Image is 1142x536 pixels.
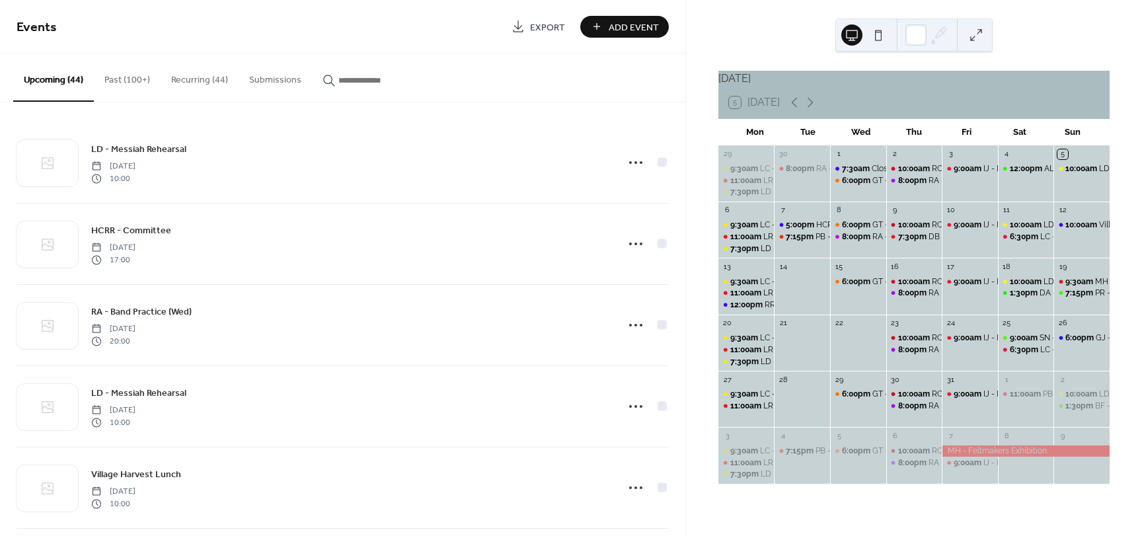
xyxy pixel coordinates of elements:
[983,219,1137,231] div: IJ - [GEOGRAPHIC_DATA][PERSON_NAME]
[722,431,732,441] div: 3
[161,54,239,100] button: Recurring (44)
[890,149,900,159] div: 2
[91,498,135,510] span: 10:00
[763,401,822,412] div: LR - Yoga group
[1044,219,1131,231] div: LD - Messiah Rehearsal
[502,16,575,38] a: Export
[718,469,775,480] div: LD - Choir practice
[761,356,830,367] div: LD - Choir practice
[842,163,872,174] span: 7:30am
[1010,231,1040,243] span: 6:30pm
[954,389,983,400] span: 9:00am
[842,231,872,243] span: 8:00pm
[998,389,1054,400] div: PB - Art Group
[782,119,835,145] div: Tue
[886,401,942,412] div: RA - Band Practice (Thu)
[1040,332,1104,344] div: SN - Private Party
[17,15,57,40] span: Events
[816,231,866,243] div: PB - Art group
[954,219,983,231] span: 9:00am
[718,445,775,457] div: LC - Pilates
[886,163,942,174] div: RC - Yoga
[816,445,866,457] div: PB - Art group
[1010,389,1043,400] span: 11:00am
[1010,219,1044,231] span: 10:00am
[1065,219,1099,231] span: 10:00am
[761,469,830,480] div: LD - Choir practice
[91,404,135,416] span: [DATE]
[834,431,844,441] div: 5
[718,457,775,469] div: LR - Yoga group
[778,262,788,272] div: 14
[1053,163,1110,174] div: LD - Messiah Rehearsal
[718,231,775,243] div: LR - Yoga group
[1057,206,1067,215] div: 12
[730,344,763,356] span: 11:00am
[13,54,94,102] button: Upcoming (44)
[1002,149,1012,159] div: 4
[1010,163,1044,174] span: 12:00pm
[1057,431,1067,441] div: 9
[834,319,844,328] div: 22
[872,219,948,231] div: GT - Private Meeting
[929,401,1018,412] div: RA - Band Practice (Thu)
[886,276,942,287] div: RC - Yoga
[763,344,822,356] div: LR - Yoga group
[580,16,669,38] button: Add Event
[718,243,775,254] div: LD - Choir practice
[730,243,761,254] span: 7:30pm
[730,276,760,287] span: 9:30am
[898,445,932,457] span: 10:00am
[778,319,788,328] div: 21
[761,186,830,198] div: LD - Choir practice
[932,332,968,344] div: RC - Yoga
[929,344,1018,356] div: RA - Band Practice (Thu)
[91,141,186,157] a: LD - Messiah Rehearsal
[886,219,942,231] div: RC - Yoga
[932,163,968,174] div: RC - Yoga
[932,445,968,457] div: RC - Yoga
[530,20,565,34] span: Export
[834,375,844,385] div: 29
[890,206,900,215] div: 9
[942,276,998,287] div: IJ - St Johns church
[730,445,760,457] span: 9:30am
[1065,276,1095,287] span: 9:30am
[886,389,942,400] div: RC - Yoga
[730,186,761,198] span: 7:30pm
[942,389,998,400] div: IJ - St Johns church
[842,389,872,400] span: 6:00pm
[91,254,135,266] span: 17:00
[872,175,948,186] div: GT - Private Meeting
[942,163,998,174] div: IJ - St Johns church
[946,262,956,272] div: 17
[890,319,900,328] div: 23
[946,206,956,215] div: 10
[760,332,802,344] div: LC - Pilates
[830,219,886,231] div: GT - Private Meeting
[842,219,872,231] span: 6:00pm
[872,231,965,243] div: RA - Band Practice (Wed)
[842,445,872,457] span: 6:00pm
[91,143,186,157] span: LD - Messiah Rehearsal
[778,375,788,385] div: 28
[946,431,956,441] div: 7
[888,119,940,145] div: Thu
[722,375,732,385] div: 27
[1002,206,1012,215] div: 11
[954,163,983,174] span: 9:00am
[872,389,948,400] div: GT - Private Meeting
[886,175,942,186] div: RA - Band Practice (Thu)
[718,344,775,356] div: LR - Yoga group
[729,119,782,145] div: Mon
[774,163,830,174] div: RA - Band Practice
[983,389,1137,400] div: IJ - [GEOGRAPHIC_DATA][PERSON_NAME]
[730,299,765,311] span: 12:00pm
[91,416,135,428] span: 10:00
[91,467,181,482] a: Village Harvest Lunch
[1057,262,1067,272] div: 19
[983,163,1137,174] div: IJ - [GEOGRAPHIC_DATA][PERSON_NAME]
[91,385,186,401] a: LD - Messiah Rehearsal
[91,172,135,184] span: 10:00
